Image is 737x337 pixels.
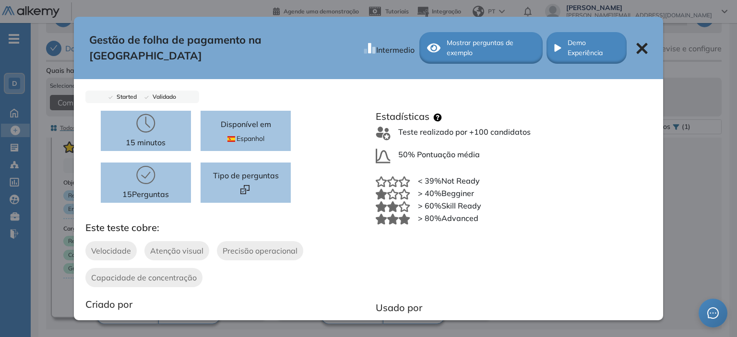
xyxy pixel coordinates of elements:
span: Espanhol [227,134,264,144]
span: Begginer [441,188,474,198]
span: Advanced [441,213,478,223]
span: < 39% [418,176,441,186]
span: 50% Pontuação média [398,149,480,163]
span: Capacidade de concentração [91,272,197,283]
span: Teste realizado por +100 candidatos [398,126,531,141]
span: Demo Experiência [568,38,619,58]
span: Mostrar perguntas de exemplo [447,38,535,58]
p: 15 Perguntas [122,188,169,200]
span: message [707,307,719,319]
div: Intermedio [376,40,415,56]
span: Validado [149,93,176,100]
span: > 60% [418,201,441,210]
p: 15 minutos [126,137,166,148]
span: Not Ready [441,176,480,186]
h3: Usado por [376,302,644,314]
span: Tipo de perguntas [213,170,279,181]
h3: Criado por [85,299,368,310]
span: Gestão de folha de pagamento na [GEOGRAPHIC_DATA] [89,32,359,64]
span: Atenção visual [150,245,203,256]
img: ESP [227,136,235,142]
p: Disponível em [221,118,271,130]
span: Skill Ready [441,201,481,210]
span: Started [113,93,137,100]
span: > 80% [418,213,441,223]
span: Precisão operacional [223,245,297,256]
h3: Estadísticas [376,111,429,122]
h3: Este teste cobre: [85,222,368,233]
span: > 40% [418,188,441,198]
img: Format test logo [240,185,250,194]
span: Velocidade [91,245,131,256]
